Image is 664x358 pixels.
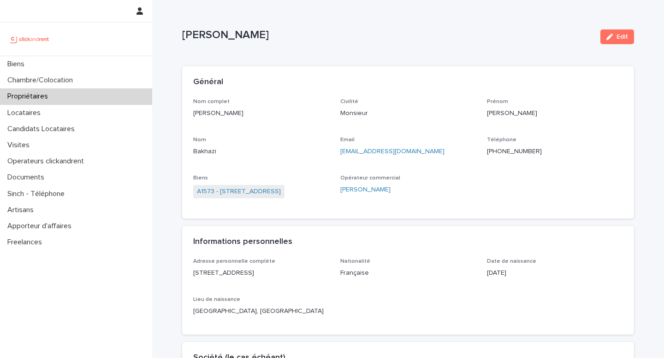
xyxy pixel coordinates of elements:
[4,109,48,117] p: Locataires
[487,137,516,143] span: Téléphone
[193,175,208,181] span: Biens
[340,259,370,264] span: Nationalité
[4,157,91,166] p: Operateurs clickandrent
[4,125,82,133] p: Candidats Locataires
[197,187,281,196] a: A1573 - [STREET_ADDRESS]
[340,175,400,181] span: Opérateur commercial
[182,29,593,42] p: [PERSON_NAME]
[617,34,628,40] span: Edit
[487,268,623,278] p: [DATE]
[4,206,41,214] p: Artisans
[193,268,329,278] p: [STREET_ADDRESS]
[193,306,329,316] p: [GEOGRAPHIC_DATA], [GEOGRAPHIC_DATA]
[4,92,55,101] p: Propriétaires
[193,147,329,156] p: Bakhazi
[487,259,536,264] span: Date de naissance
[193,137,206,143] span: Nom
[4,173,52,182] p: Documents
[193,77,223,87] h2: Général
[340,268,476,278] p: Française
[340,148,445,155] a: [EMAIL_ADDRESS][DOMAIN_NAME]
[193,259,275,264] span: Adresse personnelle complète
[4,76,80,85] p: Chambre/Colocation
[487,148,542,155] ringoverc2c-number-84e06f14122c: [PHONE_NUMBER]
[193,109,329,118] p: [PERSON_NAME]
[193,297,240,302] span: Lieu de naissance
[340,109,476,118] p: Monsieur
[4,141,37,150] p: Visites
[193,237,292,247] h2: Informations personnelles
[600,29,634,44] button: Edit
[4,190,72,198] p: Sinch - Téléphone
[4,222,79,231] p: Apporteur d'affaires
[487,148,542,155] ringoverc2c-84e06f14122c: Call with Ringover
[193,99,230,104] span: Nom complet
[4,60,32,69] p: Biens
[4,238,49,247] p: Freelances
[487,99,508,104] span: Prénom
[340,185,391,195] a: [PERSON_NAME]
[487,109,623,118] p: [PERSON_NAME]
[340,99,358,104] span: Civilité
[7,30,52,48] img: UCB0brd3T0yccxBKYDjQ
[340,137,355,143] span: Email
